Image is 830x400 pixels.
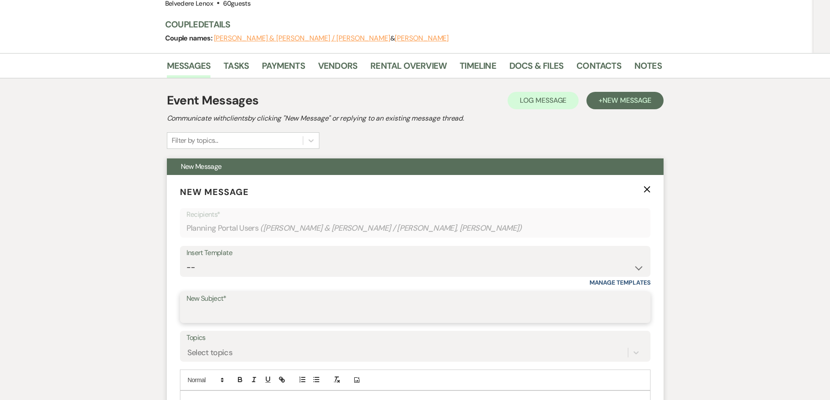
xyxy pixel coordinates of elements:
[214,35,390,42] button: [PERSON_NAME] & [PERSON_NAME] / [PERSON_NAME]
[370,59,447,78] a: Rental Overview
[165,18,653,30] h3: Couple Details
[460,59,496,78] a: Timeline
[262,59,305,78] a: Payments
[187,347,233,359] div: Select topics
[509,59,563,78] a: Docs & Files
[186,209,644,220] p: Recipients*
[214,34,449,43] span: &
[508,92,579,109] button: Log Message
[167,113,664,124] h2: Communicate with clients by clicking "New Message" or replying to an existing message thread.
[224,59,249,78] a: Tasks
[634,59,662,78] a: Notes
[589,279,650,286] a: Manage Templates
[603,96,651,105] span: New Message
[186,220,644,237] div: Planning Portal Users
[181,162,222,171] span: New Message
[586,92,663,109] button: +New Message
[520,96,566,105] span: Log Message
[180,186,249,198] span: New Message
[395,35,449,42] button: [PERSON_NAME]
[172,135,218,146] div: Filter by topics...
[260,222,522,234] span: ( [PERSON_NAME] & [PERSON_NAME] / [PERSON_NAME], [PERSON_NAME] )
[165,34,214,43] span: Couple names:
[186,332,644,344] label: Topics
[186,247,644,259] div: Insert Template
[167,59,211,78] a: Messages
[576,59,621,78] a: Contacts
[318,59,357,78] a: Vendors
[186,292,644,305] label: New Subject*
[167,91,259,110] h1: Event Messages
